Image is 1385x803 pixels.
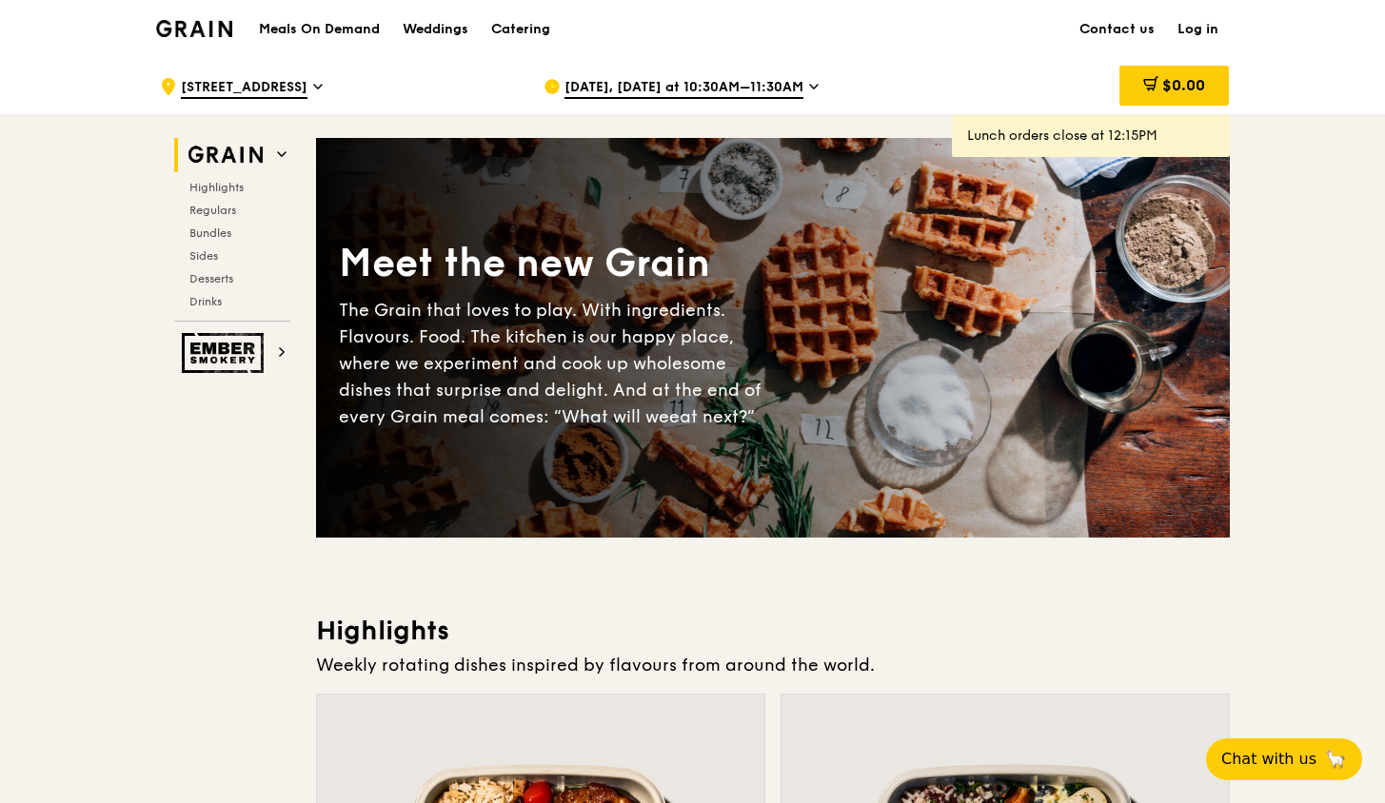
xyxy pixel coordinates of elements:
h3: Highlights [316,614,1230,648]
h1: Meals On Demand [259,20,380,39]
div: Weddings [403,1,468,58]
a: Weddings [391,1,480,58]
img: Grain web logo [182,138,269,172]
div: Weekly rotating dishes inspired by flavours from around the world. [316,652,1230,678]
span: Sides [189,249,218,263]
a: Contact us [1068,1,1166,58]
img: Ember Smokery web logo [182,333,269,373]
span: Chat with us [1221,748,1316,771]
span: eat next?” [669,406,755,427]
span: Desserts [189,272,233,285]
div: Lunch orders close at 12:15PM [967,127,1215,146]
span: $0.00 [1162,76,1205,94]
span: Highlights [189,181,244,194]
a: Catering [480,1,562,58]
div: The Grain that loves to play. With ingredients. Flavours. Food. The kitchen is our happy place, w... [339,297,773,430]
span: Regulars [189,204,236,217]
span: [DATE], [DATE] at 10:30AM–11:30AM [564,78,803,99]
a: Log in [1166,1,1230,58]
div: Meet the new Grain [339,238,773,289]
div: Catering [491,1,550,58]
span: Bundles [189,226,231,240]
button: Chat with us🦙 [1206,738,1362,780]
span: [STREET_ADDRESS] [181,78,307,99]
span: 🦙 [1324,748,1347,771]
img: Grain [156,20,233,37]
span: Drinks [189,295,222,308]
